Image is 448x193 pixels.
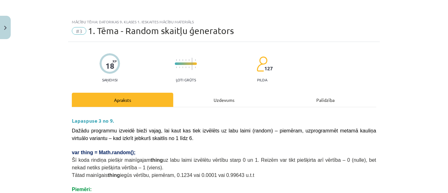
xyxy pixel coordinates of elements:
img: icon-short-line-57e1e144782c952c97e751825c79c345078a6d821885a25fce030b3d8c18986b.svg [179,59,180,61]
span: 1. Tēma - Random skaitļu ģenerators [88,26,234,36]
div: Mācību tēma: Datorikas 9. klases 1. ieskaites mācību materiāls [72,20,376,24]
img: icon-short-line-57e1e144782c952c97e751825c79c345078a6d821885a25fce030b3d8c18986b.svg [176,67,177,68]
div: Apraksts [72,93,173,107]
img: icon-short-line-57e1e144782c952c97e751825c79c345078a6d821885a25fce030b3d8c18986b.svg [186,59,186,61]
img: icon-short-line-57e1e144782c952c97e751825c79c345078a6d821885a25fce030b3d8c18986b.svg [182,67,183,68]
p: pilda [257,78,267,82]
span: var thing = Math.random(); [72,150,135,155]
b: thing [151,157,163,163]
img: icon-short-line-57e1e144782c952c97e751825c79c345078a6d821885a25fce030b3d8c18986b.svg [186,67,186,68]
span: Tātad mainīgais iegūs vērtību, piemēram, 0.1234 vai 0.0001 vai 0.99643 u.t.t [72,173,254,178]
p: Ļoti grūts [176,78,196,82]
img: students-c634bb4e5e11cddfef0936a35e636f08e4e9abd3cc4e673bd6f9a4125e45ecb1.svg [256,56,267,72]
span: Dažādu programmu izveidē bieži vajag, lai kaut kas tiek izvēlēts uz labu laimi (random) – piemēra... [72,128,376,141]
p: Saņemsi [100,78,120,82]
strong: Lapaspuse 3 no 9. [72,117,114,124]
span: XP [112,59,117,63]
span: Šī koda rindiņa piešķir mainīgajam uz labu laimi izvēlētu vērtību starp 0 un 1. Reizēm var tikt p... [72,157,376,170]
span: Piemēri: [72,187,92,192]
img: icon-short-line-57e1e144782c952c97e751825c79c345078a6d821885a25fce030b3d8c18986b.svg [176,59,177,61]
img: icon-short-line-57e1e144782c952c97e751825c79c345078a6d821885a25fce030b3d8c18986b.svg [182,59,183,61]
div: 18 [106,61,114,70]
img: icon-close-lesson-0947bae3869378f0d4975bcd49f059093ad1ed9edebbc8119c70593378902aed.svg [4,26,7,30]
b: thing [108,173,120,178]
span: #3 [72,27,86,35]
span: 127 [264,66,273,71]
div: Palīdzība [275,93,376,107]
div: Uzdevums [173,93,275,107]
img: icon-short-line-57e1e144782c952c97e751825c79c345078a6d821885a25fce030b3d8c18986b.svg [179,67,180,68]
